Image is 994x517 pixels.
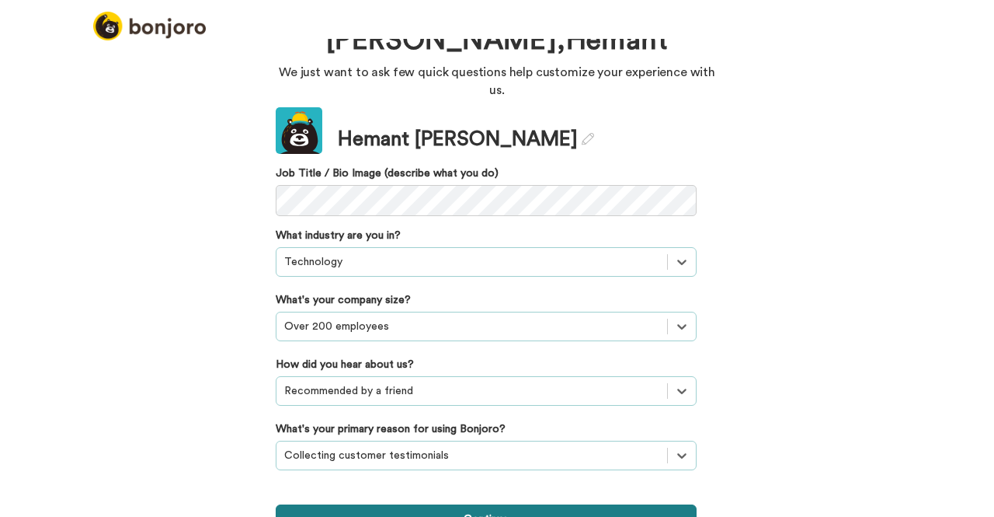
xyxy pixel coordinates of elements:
img: logo_full.png [93,12,206,40]
p: We just want to ask few quick questions help customize your experience with us. [276,64,718,100]
label: What's your company size? [276,292,411,308]
label: What's your primary reason for using Bonjoro? [276,421,506,437]
div: Hemant [PERSON_NAME] [338,125,594,154]
label: Job Title / Bio Image (describe what you do) [276,166,697,181]
label: How did you hear about us? [276,357,414,372]
label: What industry are you in? [276,228,401,243]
